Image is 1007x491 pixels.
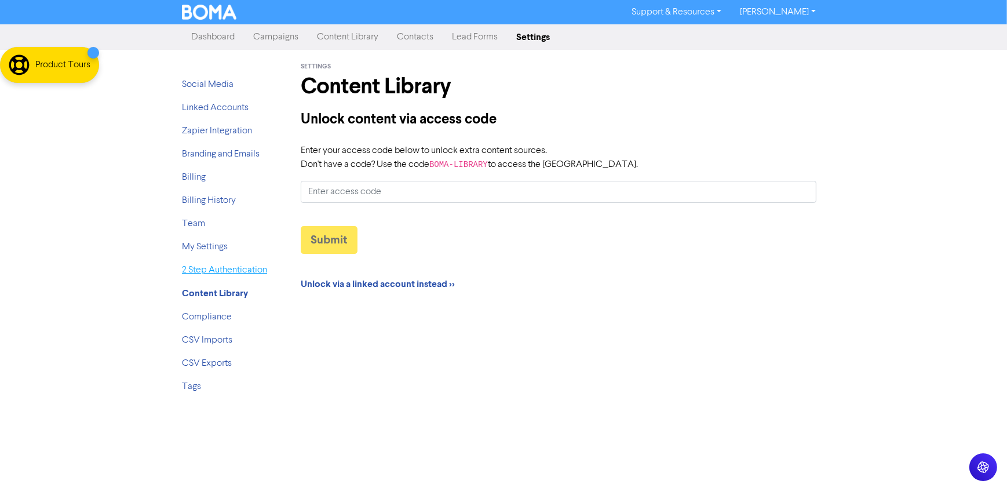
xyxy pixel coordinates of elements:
a: Team [182,219,205,228]
input: Enter access code [301,181,816,203]
a: Compliance [182,312,232,322]
a: Unlock via a linked account instead >> [301,280,455,289]
a: Billing [182,173,206,182]
a: Lead Forms [443,26,507,49]
div: Unlock content via access code [301,109,816,130]
a: CSV Exports [182,359,232,368]
h1: Content Library [301,73,816,100]
a: Content Library [182,289,248,299]
a: Settings [507,26,559,49]
a: Support & Resources [622,3,731,21]
strong: Content Library [182,288,248,299]
a: Linked Accounts [182,103,249,112]
span: Settings [301,63,331,71]
a: 2 Step Authentication [182,265,267,275]
a: Tags [182,382,201,391]
a: Zapier Integration [182,126,252,136]
a: Billing History [182,196,236,205]
img: BOMA Logo [182,5,236,20]
a: Campaigns [244,26,308,49]
a: Social Media [182,80,233,89]
a: My Settings [182,242,228,252]
iframe: Chat Widget [949,435,1007,491]
label: Enter your access code below to unlock extra content sources. Don't have a code? Use the code to ... [301,144,638,172]
a: Branding and Emails [182,150,260,159]
button: Submit [301,226,357,254]
a: [PERSON_NAME] [731,3,825,21]
a: CSV Imports [182,336,232,345]
a: Dashboard [182,26,244,49]
strong: Unlock via a linked account instead >> [301,278,455,290]
a: Contacts [388,26,443,49]
a: Content Library [308,26,388,49]
code: BOMA-LIBRARY [429,160,488,169]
